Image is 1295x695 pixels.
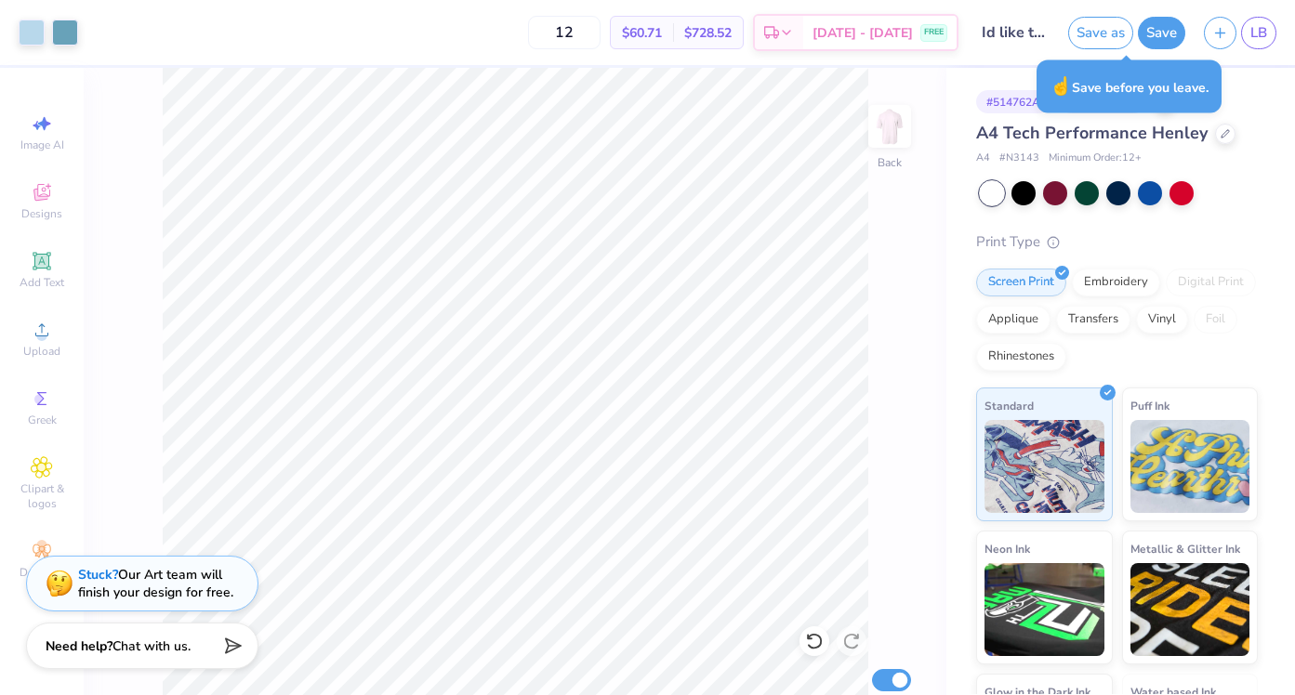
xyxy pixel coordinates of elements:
[20,565,64,580] span: Decorate
[1130,563,1250,656] img: Metallic & Glitter Ink
[1241,17,1276,49] a: LB
[1130,420,1250,513] img: Puff Ink
[976,122,1208,144] span: A4 Tech Performance Henley
[1136,306,1188,334] div: Vinyl
[1166,269,1256,296] div: Digital Print
[1056,306,1130,334] div: Transfers
[1072,269,1160,296] div: Embroidery
[984,396,1034,415] span: Standard
[78,566,118,584] strong: Stuck?
[976,151,990,166] span: A4
[984,420,1104,513] img: Standard
[976,343,1066,371] div: Rhinestones
[1130,396,1169,415] span: Puff Ink
[46,637,112,655] strong: Need help?
[924,26,944,39] span: FREE
[871,108,908,145] img: Back
[1130,539,1240,558] span: Metallic & Glitter Ink
[23,344,60,359] span: Upload
[968,14,1059,51] input: Untitled Design
[28,413,57,427] span: Greek
[984,539,1030,558] span: Neon Ink
[1138,17,1185,49] button: Save
[20,138,64,152] span: Image AI
[1049,151,1142,166] span: Minimum Order: 12 +
[112,637,191,655] span: Chat with us.
[622,23,662,43] span: $60.71
[684,23,732,43] span: $728.52
[1194,306,1237,334] div: Foil
[1068,17,1133,49] button: Save as
[1050,74,1072,98] span: ☝️
[1250,22,1267,44] span: LB
[984,563,1104,656] img: Neon Ink
[999,151,1039,166] span: # N3143
[21,206,62,221] span: Designs
[878,154,902,171] div: Back
[813,23,913,43] span: [DATE] - [DATE]
[976,90,1051,113] div: # 514762A
[528,16,601,49] input: – –
[9,481,74,511] span: Clipart & logos
[976,306,1051,334] div: Applique
[20,275,64,290] span: Add Text
[78,566,233,601] div: Our Art team will finish your design for free.
[1037,60,1222,113] div: Save before you leave.
[976,231,1258,253] div: Print Type
[976,269,1066,296] div: Screen Print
